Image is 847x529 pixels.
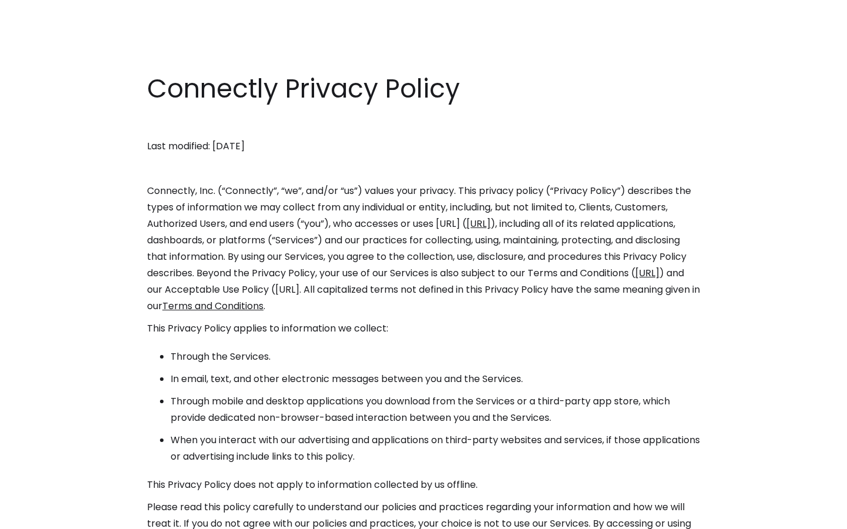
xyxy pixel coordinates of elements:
[147,183,700,314] p: Connectly, Inc. (“Connectly”, “we”, and/or “us”) values your privacy. This privacy policy (“Priva...
[147,71,700,107] h1: Connectly Privacy Policy
[12,507,71,525] aside: Language selected: English
[24,508,71,525] ul: Language list
[171,432,700,465] li: When you interact with our advertising and applications on third-party websites and services, if ...
[147,160,700,177] p: ‍
[147,477,700,493] p: This Privacy Policy does not apply to information collected by us offline.
[171,349,700,365] li: Through the Services.
[635,266,659,280] a: [URL]
[147,116,700,132] p: ‍
[466,217,491,230] a: [URL]
[171,371,700,387] li: In email, text, and other electronic messages between you and the Services.
[171,393,700,426] li: Through mobile and desktop applications you download from the Services or a third-party app store...
[162,299,264,313] a: Terms and Conditions
[147,320,700,337] p: This Privacy Policy applies to information we collect:
[147,138,700,155] p: Last modified: [DATE]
